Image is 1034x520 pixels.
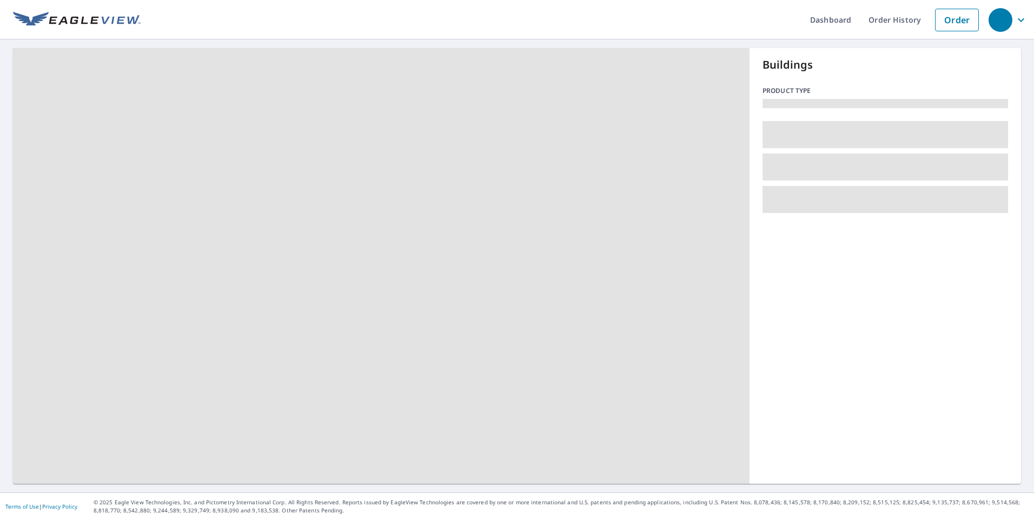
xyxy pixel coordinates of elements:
p: Buildings [763,57,1008,73]
a: Order [935,9,979,31]
p: © 2025 Eagle View Technologies, Inc. and Pictometry International Corp. All Rights Reserved. Repo... [94,498,1029,515]
a: Privacy Policy [42,503,77,510]
a: Terms of Use [5,503,39,510]
img: EV Logo [13,12,141,28]
p: Product type [763,86,1008,96]
p: | [5,503,77,510]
